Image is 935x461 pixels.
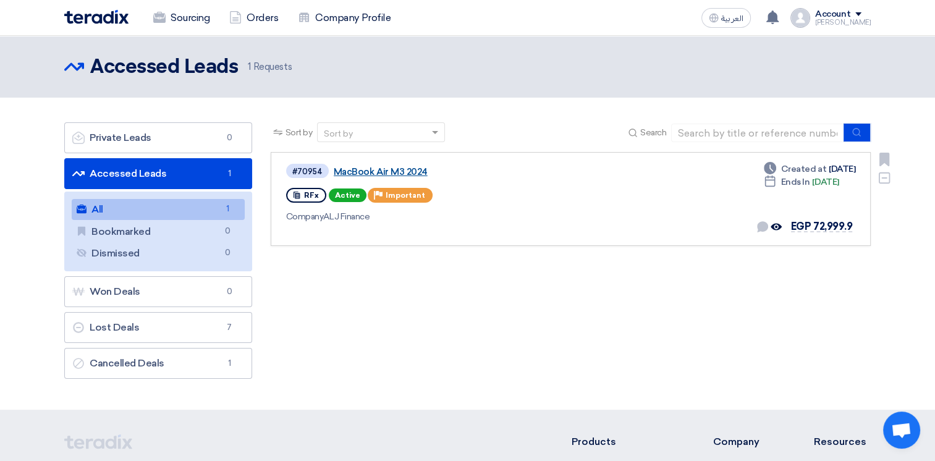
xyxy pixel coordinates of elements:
[64,276,252,307] a: Won Deals0
[64,158,252,189] a: Accessed Leads1
[329,188,366,202] span: Active
[248,61,251,72] span: 1
[64,348,252,379] a: Cancelled Deals1
[721,14,743,23] span: العربية
[72,199,245,220] a: All
[220,225,235,238] span: 0
[640,126,666,139] span: Search
[90,55,238,80] h2: Accessed Leads
[222,357,237,370] span: 1
[764,163,855,176] div: [DATE]
[791,221,852,232] span: EGP 72,999.9
[64,10,129,24] img: Teradix logo
[386,191,425,200] span: Important
[222,285,237,298] span: 0
[334,166,643,177] a: MacBook Air M3 2024
[814,434,871,449] li: Resources
[72,243,245,264] a: Dismissed
[292,167,323,176] div: #70954
[324,127,353,140] div: Sort by
[671,124,844,142] input: Search by title or reference number
[64,312,252,343] a: Lost Deals7
[72,221,245,242] a: Bookmarked
[288,4,400,32] a: Company Profile
[220,247,235,260] span: 0
[219,4,288,32] a: Orders
[701,8,751,28] button: العربية
[222,132,237,144] span: 0
[790,8,810,28] img: profile_test.png
[572,434,676,449] li: Products
[220,203,235,216] span: 1
[286,211,324,222] span: Company
[143,4,219,32] a: Sourcing
[286,210,645,223] div: ALJ Finance
[883,412,920,449] a: Open chat
[222,167,237,180] span: 1
[304,191,319,200] span: RFx
[815,9,850,20] div: Account
[781,176,810,188] span: Ends In
[286,126,313,139] span: Sort by
[764,176,839,188] div: [DATE]
[248,60,292,74] span: Requests
[781,163,826,176] span: Created at
[64,122,252,153] a: Private Leads0
[713,434,777,449] li: Company
[815,19,871,26] div: [PERSON_NAME]
[222,321,237,334] span: 7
